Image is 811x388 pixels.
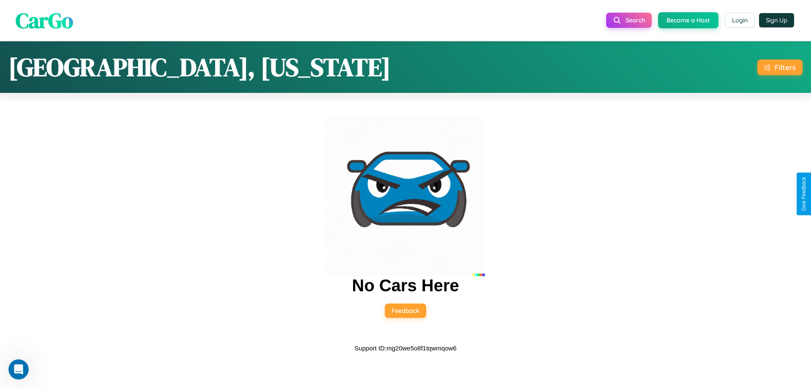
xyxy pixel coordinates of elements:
div: Filters [775,63,796,72]
p: Support ID: mg20we5o8f1tqwmqow6 [354,342,457,354]
button: Filters [757,60,803,75]
img: car [326,117,485,276]
button: Login [725,13,755,28]
span: CarGo [16,5,73,35]
button: Become a Host [658,12,718,28]
button: Feedback [385,304,426,318]
iframe: Intercom live chat [8,359,29,380]
h2: No Cars Here [352,276,459,295]
button: Sign Up [759,13,794,27]
button: Search [606,13,652,28]
span: Search [626,16,645,24]
h1: [GEOGRAPHIC_DATA], [US_STATE] [8,50,391,84]
div: Give Feedback [801,177,807,211]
